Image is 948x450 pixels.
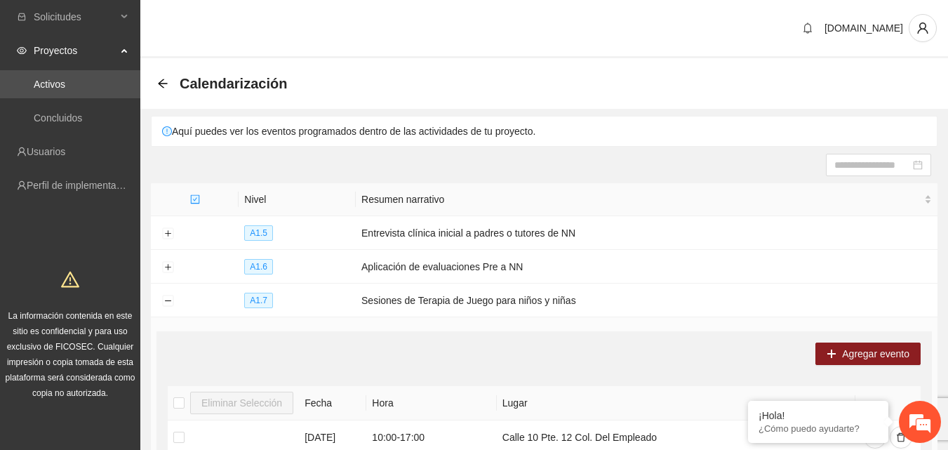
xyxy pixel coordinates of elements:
span: [DOMAIN_NAME] [825,22,903,34]
span: warning [61,270,79,289]
a: Concluidos [34,112,82,124]
button: Collapse row [162,296,173,307]
button: Expand row [162,228,173,239]
a: Perfil de implementadora [27,180,136,191]
span: Calendarización [180,72,287,95]
button: bell [796,17,819,39]
span: Solicitudes [34,3,116,31]
a: Activos [34,79,65,90]
span: A1.6 [244,259,273,274]
th: Hora [366,386,496,421]
span: A1.7 [244,293,273,308]
span: La información contenida en este sitio es confidencial y para uso exclusivo de FICOSEC. Cualquier... [6,311,135,398]
span: Agregar evento [842,346,909,362]
th: Nivel [239,183,356,216]
span: arrow-left [157,78,168,89]
div: Back [157,78,168,90]
span: A1.5 [244,225,273,241]
span: check-square [190,194,200,204]
span: delete [896,432,906,444]
button: Eliminar Selección [190,392,293,414]
div: ¡Hola! [759,410,878,421]
span: eye [17,46,27,55]
span: inbox [17,12,27,22]
th: Lugar [497,386,855,421]
button: plusAgregar evento [815,343,921,365]
span: bell [797,22,818,34]
td: Entrevista clínica inicial a padres o tutores de NN [356,216,937,250]
span: Resumen narrativo [361,192,921,207]
button: delete [890,426,912,449]
th: Resumen narrativo [356,183,937,216]
button: Expand row [162,262,173,273]
td: Aplicación de evaluaciones Pre a NN [356,250,937,284]
div: Aquí puedes ver los eventos programados dentro de las actividades de tu proyecto. [152,117,937,146]
th: Fecha [299,386,366,421]
button: user [909,14,937,42]
span: plus [827,349,836,360]
span: user [909,22,936,34]
p: ¿Cómo puedo ayudarte? [759,423,878,434]
span: Proyectos [34,37,116,65]
span: exclamation-circle [162,126,172,136]
td: Sesiones de Terapia de Juego para niños y niñas [356,284,937,317]
a: Usuarios [27,146,65,157]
